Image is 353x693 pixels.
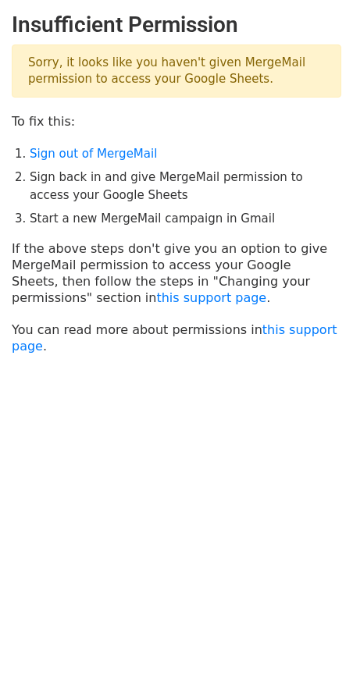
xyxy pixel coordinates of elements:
[12,12,341,38] h2: Insufficient Permission
[30,147,157,161] a: Sign out of MergeMail
[12,322,337,354] a: this support page
[12,113,341,130] p: To fix this:
[12,44,341,98] p: Sorry, it looks like you haven't given MergeMail permission to access your Google Sheets.
[156,290,266,305] a: this support page
[30,169,341,204] li: Sign back in and give MergeMail permission to access your Google Sheets
[30,210,341,228] li: Start a new MergeMail campaign in Gmail
[12,322,341,354] p: You can read more about permissions in .
[275,618,353,693] iframe: Chat Widget
[12,240,341,306] p: If the above steps don't give you an option to give MergeMail permission to access your Google Sh...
